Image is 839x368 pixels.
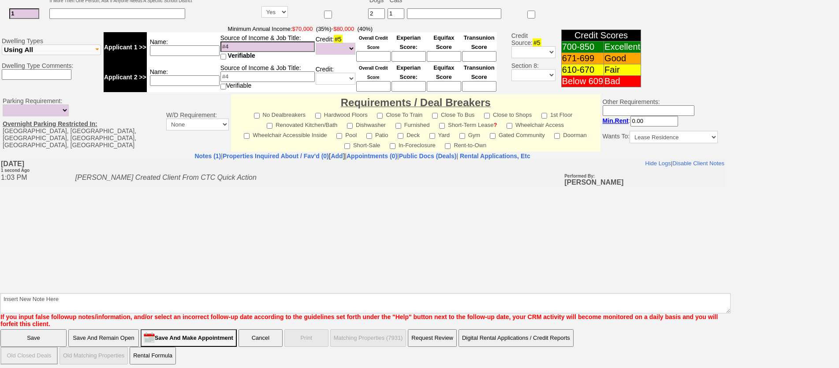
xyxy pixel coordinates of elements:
label: Hardwood Floors [315,109,368,119]
input: Hardwood Floors [315,113,321,119]
input: #2 [9,8,39,19]
b: [PERSON_NAME] [564,12,623,26]
span: #5 [334,35,343,44]
font: Minimum Annual Income: [228,26,332,32]
label: Gated Community [490,129,545,139]
button: Print [284,329,328,347]
font: (40%) [357,26,373,32]
label: 1st Floor [541,109,573,119]
label: Renovated Kitchen/Bath [267,119,337,129]
td: W/D Requirement: [164,94,231,152]
input: Ask Customer: Do You Know Your Transunion Credit Score [462,81,496,92]
i: [PERSON_NAME] Created Client From CTC Quick Action [75,14,256,22]
input: Ask Customer: Do You Know Your Overall Credit Score [356,51,391,62]
font: Requirements / Deal Breakers [341,97,491,108]
input: Dishwasher [347,123,353,129]
label: Close To Train [377,109,422,119]
label: Close to Shops [484,109,532,119]
font: Transunion Score [464,64,495,80]
td: 610-670 [561,64,604,76]
a: Rental Applications, Etc [458,152,530,160]
b: [DATE] [0,0,29,14]
font: $70,000 [292,26,313,32]
td: Excellent [604,41,641,53]
input: Save [0,329,67,347]
td: Fair [604,64,641,76]
b: ? [493,122,497,128]
button: Cancel [239,329,283,347]
button: Using All [2,45,101,55]
td: Dwelling Types Dwelling Type Comments: [0,24,102,93]
span: Rent [615,117,629,124]
input: Wheelchair Accessible Inside [244,133,250,139]
input: Ask Customer: Do You Know Your Equifax Credit Score [427,81,461,92]
input: Old Closed Deals [0,347,58,364]
td: Applicant 2 >> [104,62,147,92]
input: Ask Customer: Do You Know Your Experian Credit Score [392,51,426,62]
td: Parking Requirement: [GEOGRAPHIC_DATA], [GEOGRAPHIC_DATA], [GEOGRAPHIC_DATA], [GEOGRAPHIC_DATA], ... [0,94,164,152]
label: Gym [459,129,480,139]
input: #4 [220,41,315,52]
textarea: Insert New Note Here [0,293,731,313]
input: Short-Term Lease? [439,123,445,129]
label: Patio [366,129,388,139]
td: Bad [604,76,641,87]
font: 1 second Ago [0,8,29,13]
a: Hide Logs [645,0,671,7]
input: Wheelchair Access [507,123,512,129]
nobr: Rental Applications, Etc [460,152,530,160]
nobr: : [603,117,678,124]
label: Furnished [395,119,430,129]
td: Source of Income & Job Title: Verifiable [220,62,315,92]
td: Good [604,53,641,64]
label: Deck [398,129,420,139]
label: Close To Bus [432,109,474,119]
input: Close To Bus [432,113,438,119]
a: Appointments (0) [347,152,397,160]
font: $80,000 [333,26,354,32]
input: Pool [336,133,342,139]
a: Public Docs (Deals) [399,152,457,160]
nobr: Wants To: [603,133,718,140]
a: Disable Client Notes [672,0,724,7]
input: Furnished [395,123,401,129]
button: Old Matching Properties [60,347,128,364]
font: (35%) [316,26,332,32]
td: Credit: [315,62,356,92]
td: Name: [147,32,220,62]
button: Matching Properties (7931) [330,329,406,347]
font: Transunion Score [464,34,495,50]
td: Credit Scores [561,30,641,41]
label: Yard [429,129,450,139]
input: Close to Shops [484,113,490,119]
input: Save And Remain Open [68,329,139,347]
font: If you input false followup notes/information, and/or select an incorrect follow-up date accordin... [0,313,718,327]
span: #5 [533,38,541,47]
td: 700-850 [561,41,604,53]
font: Experian Score: [396,34,421,50]
label: Dishwasher [347,119,386,129]
input: Renovated Kitchen/Bath [267,123,272,129]
input: Ask Customer: Do You Know Your Experian Credit Score [392,81,426,92]
td: Credit Source: Section 8: [498,24,557,93]
input: Gym [459,133,465,139]
label: Pool [336,129,357,139]
input: Save And Make Appointment [141,329,237,347]
input: #4 [220,71,315,82]
font: Equifax Score [433,64,454,80]
button: Rental Formula [130,347,176,364]
td: Below 609 [561,76,604,87]
input: Patio [366,133,372,139]
label: No Dealbreakers [254,109,306,119]
label: Wheelchair Accessible Inside [244,129,327,139]
label: Rent-to-Own [445,139,486,149]
span: Using All [4,46,33,53]
input: Rent-to-Own [445,143,451,149]
label: Short-Term Lease [439,119,497,129]
input: Doorman [554,133,560,139]
font: Overall Credit Score [359,66,388,80]
button: Digital Rental Applications / Credit Reports [459,329,574,347]
center: | | | | [0,152,724,160]
input: No Dealbreakers [254,113,260,119]
font: Equifax Score [433,34,454,50]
